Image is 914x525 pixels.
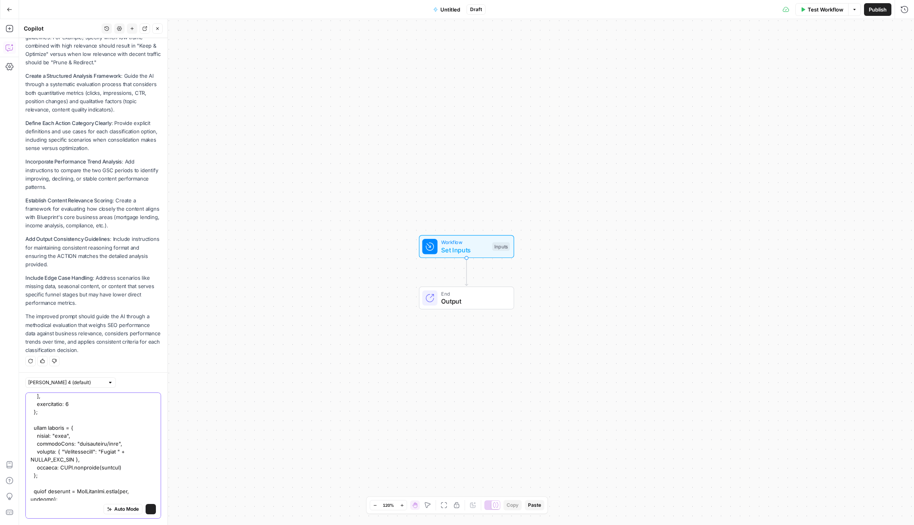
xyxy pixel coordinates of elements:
[25,235,161,269] p: : Include instructions for maintaining consistent reasoning format and ensuring the ACTION matche...
[525,500,544,510] button: Paste
[114,506,139,513] span: Auto Mode
[465,258,468,285] g: Edge from start to end
[25,274,161,308] p: : Address scenarios like missing data, seasonal content, or content that serves specific funnel s...
[441,238,488,246] span: Workflow
[440,6,460,13] span: Untitled
[528,502,541,509] span: Paste
[507,502,518,509] span: Copy
[869,6,887,13] span: Publish
[25,120,111,126] strong: Define Each Action Category Clearly
[428,3,465,16] button: Untitled
[470,6,482,13] span: Draft
[492,242,510,251] div: Inputs
[393,287,540,310] div: EndOutput
[25,197,113,204] strong: Establish Content Relevance Scoring
[25,17,161,67] p: : Include clear performance thresholds and business relevance guidelines. For example, specify wh...
[25,275,93,281] strong: Include Edge Case Handling
[864,3,891,16] button: Publish
[503,500,522,510] button: Copy
[383,502,394,508] span: 120%
[25,72,161,114] p: : Guide the AI through a systematic evaluation process that considers both quantitative metrics (...
[25,73,121,79] strong: Create a Structured Analysis Framework
[25,236,110,242] strong: Add Output Consistency Guidelines
[25,196,161,230] p: : Create a framework for evaluating how closely the content aligns with Blueprint's core business...
[441,296,506,306] span: Output
[441,290,506,298] span: End
[795,3,848,16] button: Test Workflow
[24,25,99,33] div: Copilot
[25,158,122,165] strong: Incorporate Performance Trend Analysis
[25,119,161,153] p: : Provide explicit definitions and use cases for each classification option, including specific s...
[25,158,161,191] p: : Add instructions to compare the two GSC periods to identify improving, declining, or stable con...
[25,312,161,354] p: The improved prompt should guide the AI through a methodical evaluation that weighs SEO performan...
[393,235,540,258] div: WorkflowSet InputsInputs
[441,245,488,255] span: Set Inputs
[808,6,843,13] span: Test Workflow
[104,504,142,514] button: Auto Mode
[28,379,104,387] input: Claude Sonnet 4 (default)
